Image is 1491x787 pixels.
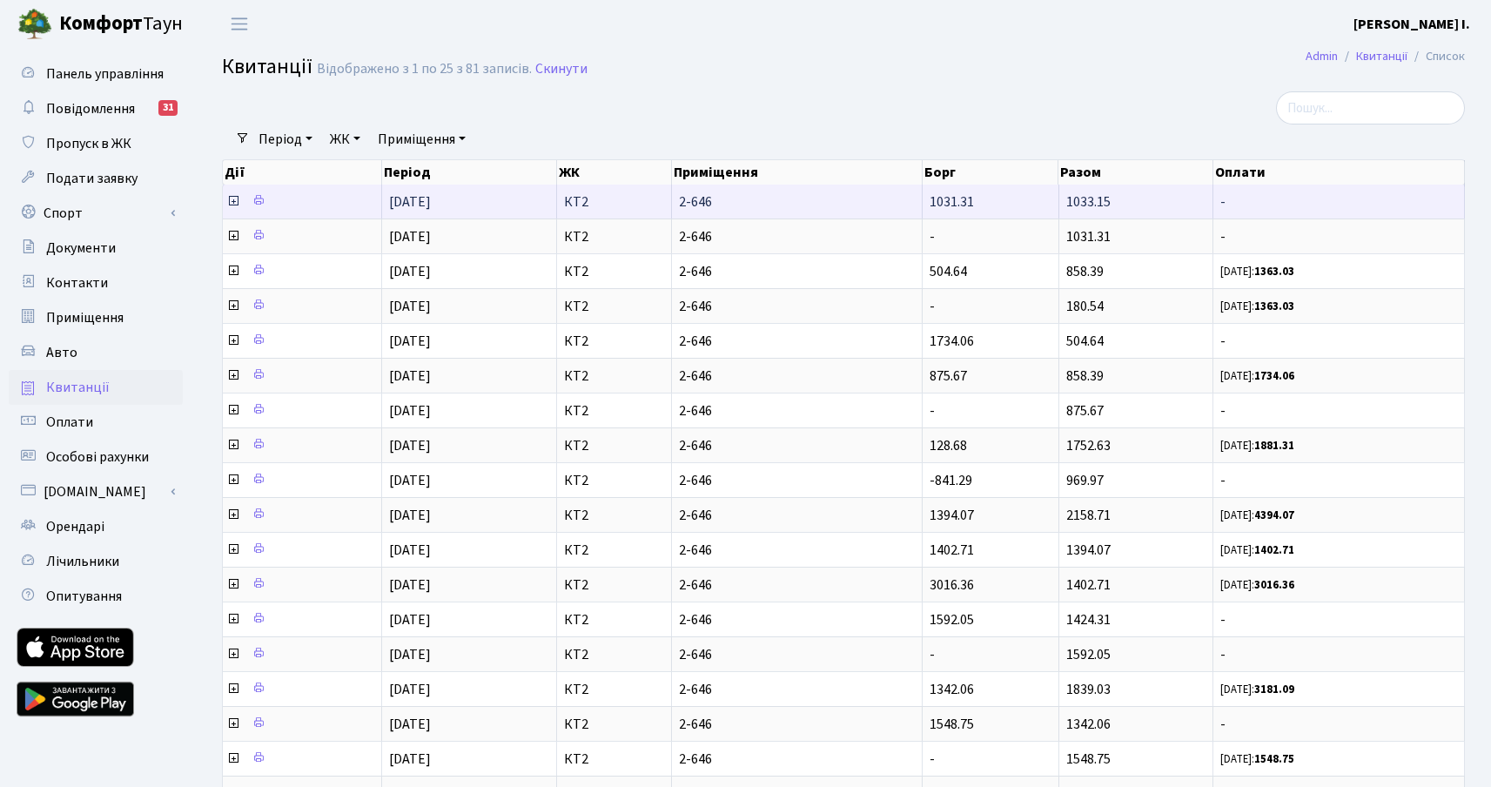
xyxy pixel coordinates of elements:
[9,126,183,161] a: Пропуск в ЖК
[9,405,183,440] a: Оплати
[389,401,431,420] span: [DATE]
[9,300,183,335] a: Приміщення
[1066,227,1111,246] span: 1031.31
[930,471,972,490] span: -841.29
[389,262,431,281] span: [DATE]
[317,61,532,77] div: Відображено з 1 по 25 з 81 записів.
[1066,750,1111,769] span: 1548.75
[930,436,967,455] span: 128.68
[9,91,183,126] a: Повідомлення31
[679,648,915,662] span: 2-646
[1066,645,1111,664] span: 1592.05
[564,474,664,488] span: КТ2
[389,541,431,560] span: [DATE]
[1220,264,1294,279] small: [DATE]:
[679,404,915,418] span: 2-646
[679,265,915,279] span: 2-646
[564,404,664,418] span: КТ2
[930,541,974,560] span: 1402.71
[564,648,664,662] span: КТ2
[389,645,431,664] span: [DATE]
[1356,47,1407,65] a: Квитанції
[1220,542,1294,558] small: [DATE]:
[1220,682,1294,697] small: [DATE]:
[46,587,122,606] span: Опитування
[1220,195,1457,209] span: -
[930,715,974,734] span: 1548.75
[679,195,915,209] span: 2-646
[59,10,183,39] span: Таун
[1279,38,1491,75] nav: breadcrumb
[679,752,915,766] span: 2-646
[930,227,935,246] span: -
[46,552,119,571] span: Лічильники
[1254,542,1294,558] b: 1402.71
[564,195,664,209] span: КТ2
[1220,577,1294,593] small: [DATE]:
[323,124,367,154] a: ЖК
[679,334,915,348] span: 2-646
[1066,680,1111,699] span: 1839.03
[9,335,183,370] a: Авто
[252,124,319,154] a: Період
[564,334,664,348] span: КТ2
[930,262,967,281] span: 504.64
[1254,438,1294,454] b: 1881.31
[1220,474,1457,488] span: -
[1066,471,1104,490] span: 969.97
[1066,506,1111,525] span: 2158.71
[930,192,974,212] span: 1031.31
[9,370,183,405] a: Квитанції
[1066,610,1111,629] span: 1424.31
[535,61,588,77] a: Скинути
[46,99,135,118] span: Повідомлення
[389,367,431,386] span: [DATE]
[564,717,664,731] span: КТ2
[1220,438,1294,454] small: [DATE]:
[1276,91,1465,124] input: Пошук...
[679,299,915,313] span: 2-646
[930,332,974,351] span: 1734.06
[1220,334,1457,348] span: -
[930,367,967,386] span: 875.67
[46,413,93,432] span: Оплати
[9,231,183,266] a: Документи
[679,683,915,696] span: 2-646
[1220,230,1457,244] span: -
[564,543,664,557] span: КТ2
[389,715,431,734] span: [DATE]
[389,506,431,525] span: [DATE]
[371,124,473,154] a: Приміщення
[1213,160,1466,185] th: Оплати
[389,227,431,246] span: [DATE]
[9,474,183,509] a: [DOMAIN_NAME]
[46,343,77,362] span: Авто
[389,192,431,212] span: [DATE]
[672,160,923,185] th: Приміщення
[1066,192,1111,212] span: 1033.15
[930,610,974,629] span: 1592.05
[679,578,915,592] span: 2-646
[1066,575,1111,595] span: 1402.71
[1220,613,1457,627] span: -
[218,10,261,38] button: Переключити навігацію
[679,613,915,627] span: 2-646
[9,440,183,474] a: Особові рахунки
[564,299,664,313] span: КТ2
[930,297,935,316] span: -
[557,160,672,185] th: ЖК
[223,160,382,185] th: Дії
[1254,508,1294,523] b: 4394.07
[46,308,124,327] span: Приміщення
[1066,297,1104,316] span: 180.54
[389,575,431,595] span: [DATE]
[564,508,664,522] span: КТ2
[9,161,183,196] a: Подати заявку
[1254,577,1294,593] b: 3016.36
[1254,368,1294,384] b: 1734.06
[1066,715,1111,734] span: 1342.06
[564,265,664,279] span: КТ2
[389,680,431,699] span: [DATE]
[46,239,116,258] span: Документи
[930,680,974,699] span: 1342.06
